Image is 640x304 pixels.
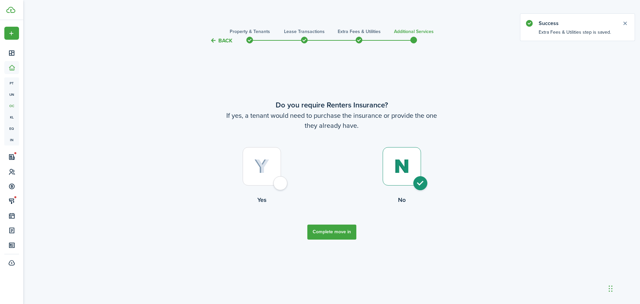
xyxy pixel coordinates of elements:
control-radio-card-title: No [332,196,472,204]
a: oc [4,100,19,111]
button: Complete move in [307,225,356,240]
img: No (selected) [394,159,410,174]
h3: Lease Transactions [284,28,325,35]
button: Back [210,37,232,44]
notify-title: Success [539,19,615,27]
h3: Additional Services [394,28,434,35]
a: kl [4,111,19,123]
a: eq [4,123,19,134]
button: Open menu [4,27,19,40]
img: Yes [254,159,269,174]
h3: Property & Tenants [230,28,270,35]
a: pt [4,77,19,89]
a: un [4,89,19,100]
wizard-step-header-title: Do you require Renters Insurance? [192,99,472,110]
h3: Extra fees & Utilities [338,28,381,35]
wizard-step-header-description: If yes, a tenant would need to purchase the insurance or provide the one they already have. [192,110,472,130]
iframe: Chat Widget [607,272,640,304]
control-radio-card-title: Yes [192,196,332,204]
notify-body: Extra Fees & Utilities step is saved. [520,29,635,41]
div: Drag [609,279,613,299]
img: TenantCloud [6,7,15,13]
button: Close notify [620,19,630,28]
a: in [4,134,19,145]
